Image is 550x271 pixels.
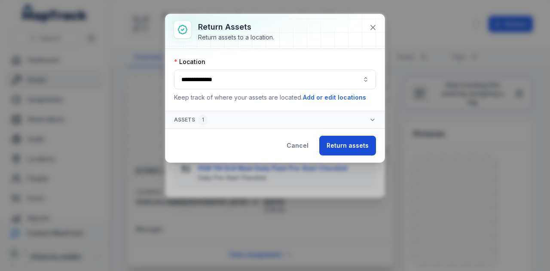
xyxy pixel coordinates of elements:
label: Location [174,58,205,66]
button: Cancel [279,136,316,155]
button: Assets1 [165,111,385,128]
p: Keep track of where your assets are located. [174,93,376,102]
div: 1 [199,115,208,125]
button: Return assets [319,136,376,155]
span: Assets [174,115,208,125]
div: Return assets to a location. [198,33,274,42]
h3: Return assets [198,21,274,33]
button: Add or edit locations [302,93,367,102]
